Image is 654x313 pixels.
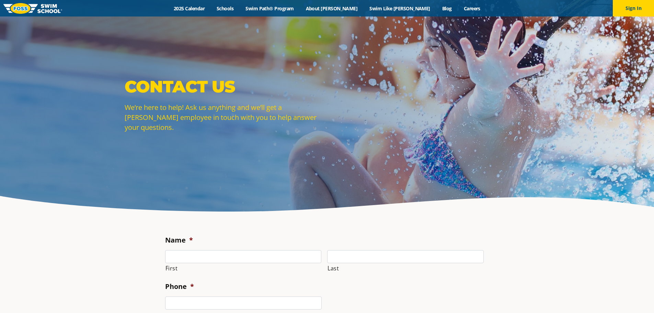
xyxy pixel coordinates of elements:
a: About [PERSON_NAME] [300,5,364,12]
a: 2025 Calendar [168,5,211,12]
label: Name [165,236,193,245]
a: Schools [211,5,240,12]
label: Last [328,264,484,273]
input: First name [165,250,322,263]
a: Careers [458,5,486,12]
input: Last name [327,250,484,263]
p: Contact Us [125,76,324,97]
img: FOSS Swim School Logo [3,3,62,14]
label: First [165,264,322,273]
label: Phone [165,282,194,291]
p: We’re here to help! Ask us anything and we’ll get a [PERSON_NAME] employee in touch with you to h... [125,102,324,132]
div: TOP [13,291,21,301]
a: Swim Path® Program [240,5,300,12]
a: Swim Like [PERSON_NAME] [364,5,436,12]
a: Blog [436,5,458,12]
